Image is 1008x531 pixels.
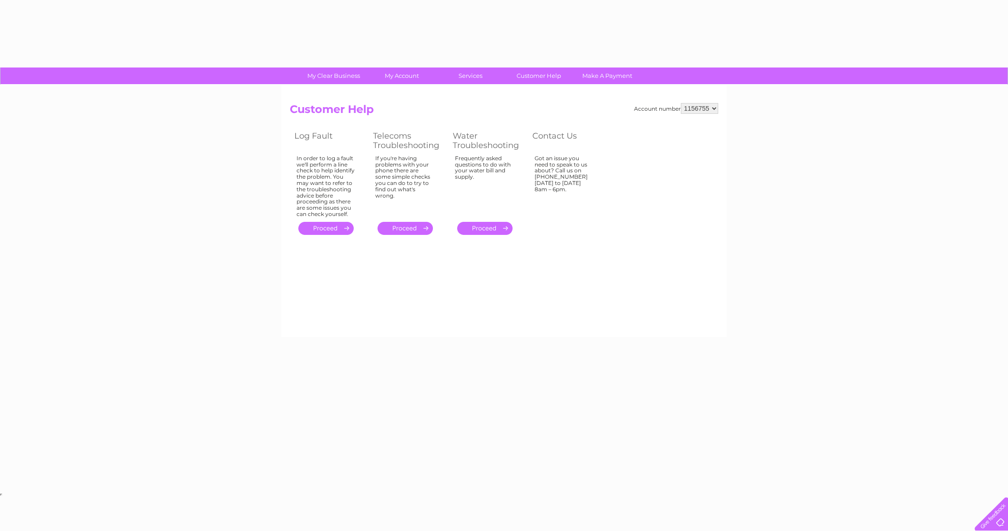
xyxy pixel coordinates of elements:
[375,155,435,214] div: If you're having problems with your phone there are some simple checks you can do to try to find ...
[365,67,439,84] a: My Account
[455,155,514,214] div: Frequently asked questions to do with your water bill and supply.
[634,103,718,114] div: Account number
[290,103,718,120] h2: Customer Help
[378,222,433,235] a: .
[502,67,576,84] a: Customer Help
[457,222,513,235] a: .
[528,129,607,153] th: Contact Us
[433,67,508,84] a: Services
[298,222,354,235] a: .
[448,129,528,153] th: Water Troubleshooting
[290,129,369,153] th: Log Fault
[570,67,644,84] a: Make A Payment
[297,155,355,217] div: In order to log a fault we'll perform a line check to help identify the problem. You may want to ...
[369,129,448,153] th: Telecoms Troubleshooting
[297,67,371,84] a: My Clear Business
[535,155,593,214] div: Got an issue you need to speak to us about? Call us on [PHONE_NUMBER] [DATE] to [DATE] 8am – 6pm.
